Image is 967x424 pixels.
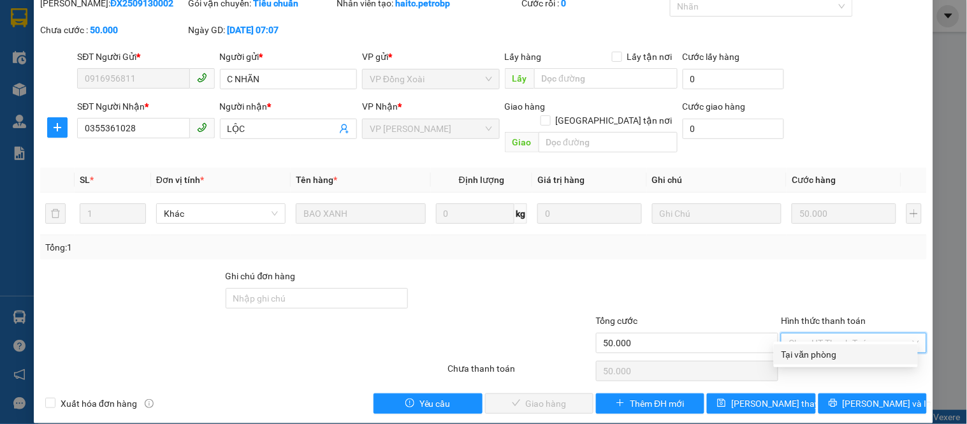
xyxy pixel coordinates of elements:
[514,203,527,224] span: kg
[220,50,357,64] div: Người gửi
[505,68,534,89] span: Lấy
[197,122,207,133] span: phone
[296,203,425,224] input: VD: Bàn, Ghế
[792,175,836,185] span: Cước hàng
[80,175,90,185] span: SL
[40,23,185,37] div: Chưa cước :
[683,101,746,112] label: Cước giao hàng
[45,240,374,254] div: Tổng: 1
[220,99,357,113] div: Người nhận
[197,73,207,83] span: phone
[77,50,214,64] div: SĐT Người Gửi
[707,393,815,414] button: save[PERSON_NAME] thay đổi
[228,25,279,35] b: [DATE] 07:07
[362,50,499,64] div: VP gửi
[537,203,642,224] input: 0
[683,69,785,89] input: Cước lấy hàng
[419,397,451,411] span: Yêu cầu
[630,397,684,411] span: Thêm ĐH mới
[505,132,539,152] span: Giao
[818,393,927,414] button: printer[PERSON_NAME] và In
[647,168,787,193] th: Ghi chú
[829,398,838,409] span: printer
[90,25,118,35] b: 50.000
[226,271,296,281] label: Ghi chú đơn hàng
[781,316,866,326] label: Hình thức thanh toán
[782,347,910,362] div: Tại văn phòng
[717,398,726,409] span: save
[362,101,398,112] span: VP Nhận
[843,397,932,411] span: [PERSON_NAME] và In
[537,175,585,185] span: Giá trị hàng
[551,113,678,128] span: [GEOGRAPHIC_DATA] tận nơi
[55,397,142,411] span: Xuất hóa đơn hàng
[683,119,785,139] input: Cước giao hàng
[45,203,66,224] button: delete
[164,204,278,223] span: Khác
[459,175,504,185] span: Định lượng
[339,124,349,134] span: user-add
[505,101,546,112] span: Giao hàng
[683,52,740,62] label: Cước lấy hàng
[534,68,678,89] input: Dọc đường
[156,175,204,185] span: Đơn vị tính
[789,333,919,353] span: Chọn HT Thanh Toán
[47,117,68,138] button: plus
[374,393,482,414] button: exclamation-circleYêu cầu
[189,23,334,37] div: Ngày GD:
[616,398,625,409] span: plus
[77,99,214,113] div: SĐT Người Nhận
[622,50,678,64] span: Lấy tận nơi
[405,398,414,409] span: exclamation-circle
[539,132,678,152] input: Dọc đường
[596,393,704,414] button: plusThêm ĐH mới
[145,399,154,408] span: info-circle
[906,203,922,224] button: plus
[446,362,594,384] div: Chưa thanh toán
[296,175,337,185] span: Tên hàng
[505,52,542,62] span: Lấy hàng
[226,288,409,309] input: Ghi chú đơn hàng
[652,203,782,224] input: Ghi Chú
[370,69,491,89] span: VP Đồng Xoài
[596,316,638,326] span: Tổng cước
[485,393,593,414] button: checkGiao hàng
[370,119,491,138] span: VP Minh Hưng
[792,203,896,224] input: 0
[48,122,67,133] span: plus
[731,397,833,411] span: [PERSON_NAME] thay đổi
